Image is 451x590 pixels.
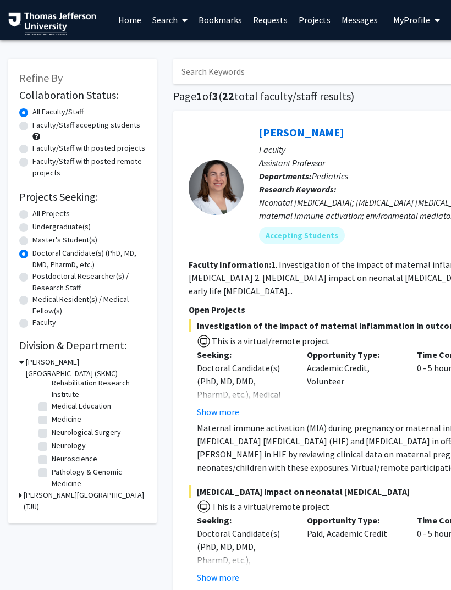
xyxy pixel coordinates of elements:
a: Requests [248,1,293,39]
a: Bookmarks [193,1,248,39]
label: Faculty/Staff accepting students [32,119,140,131]
span: My Profile [393,14,430,25]
label: Master's Student(s) [32,234,97,246]
h2: Division & Department: [19,339,146,352]
span: 1 [196,89,202,103]
div: Paid, Academic Credit [299,514,409,584]
label: Faculty [32,317,56,328]
label: Neuroscience [52,453,97,465]
p: Opportunity Type: [307,348,400,361]
a: Search [147,1,193,39]
span: Pediatrics [312,170,348,181]
label: Postdoctoral Researcher(s) / Research Staff [32,271,146,294]
span: This is a virtual/remote project [211,501,329,512]
div: Academic Credit, Volunteer [299,348,409,418]
div: Doctoral Candidate(s) (PhD, MD, DMD, PharmD, etc.), Medical Resident(s) / Medical Fellow(s) [197,361,290,427]
label: Faculty/Staff with posted projects [32,142,145,154]
a: Messages [336,1,383,39]
a: [PERSON_NAME] [259,125,344,139]
button: Show more [197,571,239,584]
a: Home [113,1,147,39]
p: Opportunity Type: [307,514,400,527]
label: Neurology [52,440,86,451]
label: Faculty/Staff with posted remote projects [32,156,146,179]
img: Thomas Jefferson University Logo [8,12,96,35]
h3: [PERSON_NAME][GEOGRAPHIC_DATA] (SKMC) [26,356,146,379]
span: Refine By [19,71,63,85]
h2: Projects Seeking: [19,190,146,203]
label: All Projects [32,208,70,219]
a: Projects [293,1,336,39]
span: 22 [222,89,234,103]
h3: [PERSON_NAME][GEOGRAPHIC_DATA] (TJU) [24,489,146,512]
b: Departments: [259,170,312,181]
label: Medicine [52,413,81,425]
label: Undergraduate(s) [32,221,91,233]
b: Research Keywords: [259,184,337,195]
label: Medical Education [52,400,111,412]
label: Doctoral Candidate(s) (PhD, MD, DMD, PharmD, etc.) [32,247,146,271]
label: Pathology & Genomic Medicine [52,466,143,489]
label: Medical Resident(s) / Medical Fellow(s) [32,294,146,317]
button: Show more [197,405,239,418]
mat-chip: Accepting Students [259,227,345,244]
h2: Collaboration Status: [19,89,146,102]
span: 3 [212,89,218,103]
p: Seeking: [197,514,290,527]
label: All Faculty/Staff [32,106,84,118]
p: Seeking: [197,348,290,361]
span: This is a virtual/remote project [211,335,329,346]
b: Faculty Information: [189,259,271,270]
label: [PERSON_NAME] Rehabilitation Research Institute [52,366,143,400]
label: Neurological Surgery [52,427,121,438]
